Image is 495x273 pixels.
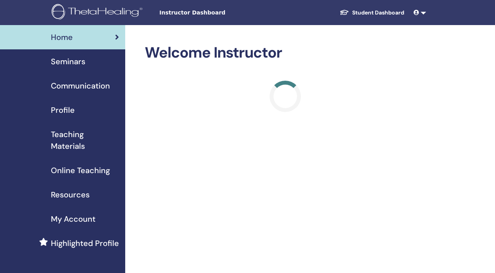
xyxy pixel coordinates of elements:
[52,4,145,22] img: logo.png
[51,213,95,225] span: My Account
[51,165,110,176] span: Online Teaching
[51,237,119,249] span: Highlighted Profile
[51,189,90,201] span: Resources
[51,56,85,67] span: Seminars
[51,31,73,43] span: Home
[51,128,119,152] span: Teaching Materials
[159,9,277,17] span: Instructor Dashboard
[145,44,426,62] h2: Welcome Instructor
[340,9,349,16] img: graduation-cap-white.svg
[51,104,75,116] span: Profile
[333,5,410,20] a: Student Dashboard
[51,80,110,92] span: Communication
